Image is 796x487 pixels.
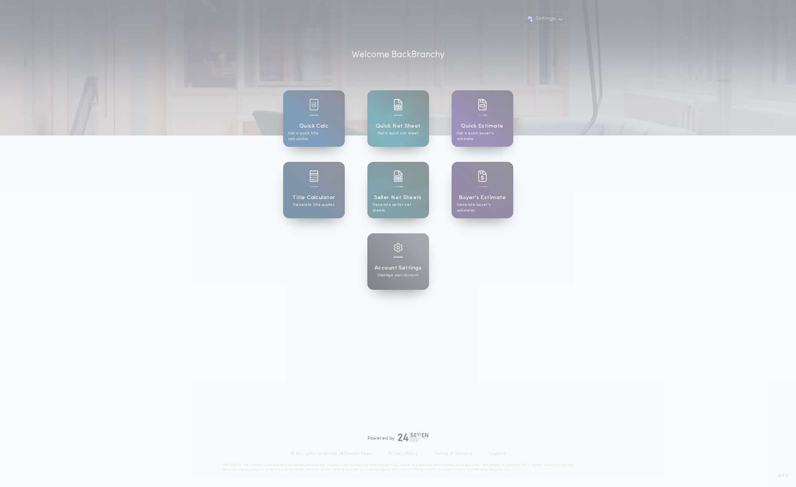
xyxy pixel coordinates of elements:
p: Manage your account [378,272,418,278]
h1: Title Calculator [292,193,335,202]
p: Get a quick title calculation [288,131,340,142]
a: card iconTitle CalculatorGenerate title quotes [283,162,345,218]
div: Powered by [368,433,429,442]
img: card icon [394,170,403,182]
img: card icon [394,99,403,110]
h1: Quick Calc [299,122,329,131]
p: DISCLAIMER: This estimate is provided for informational purposes only. 24|Seven Fees, a product o... [222,463,574,472]
a: [URL][DOMAIN_NAME] [399,468,436,471]
p: Get a quick net sheet [378,131,418,136]
h1: Account Settings [374,264,422,272]
a: Privacy Policy [388,451,418,457]
h1: Buyer's Estimate [459,193,506,202]
h1: Quick Net Sheet [376,122,421,131]
p: Get a quick buyer's estimate [457,131,508,142]
a: card iconQuick CalcGet a quick title calculation [283,90,345,147]
button: Settings [523,12,566,26]
img: card icon [394,243,403,252]
img: card icon [309,99,318,110]
h1: Seller Net Sheets [374,193,422,202]
h1: Quick Estimate [461,122,503,131]
p: © All rights reserved. 24|Seven Fees [290,451,371,457]
a: card iconQuick EstimateGet a quick buyer's estimate [452,90,513,147]
a: Support [489,451,506,457]
span: 3.8.0 [778,472,788,479]
img: card icon [478,170,487,182]
a: card iconSeller Net SheetsGenerate seller net sheets [367,162,429,218]
img: user avatar [526,15,534,23]
img: card icon [309,170,318,182]
p: Generate buyer's estimates [457,202,508,213]
p: Welcome Back Branchy [352,48,444,62]
a: card iconQuick Net SheetGet a quick net sheet [367,90,429,147]
img: logo [398,433,429,442]
a: card iconBuyer's EstimateGenerate buyer's estimates [452,162,513,218]
p: Generate title quotes [293,202,334,208]
img: card icon [478,99,487,110]
p: Generate seller net sheets [373,202,424,213]
a: card iconAccount SettingsManage your account [367,233,429,290]
a: Terms of Service [435,451,472,457]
